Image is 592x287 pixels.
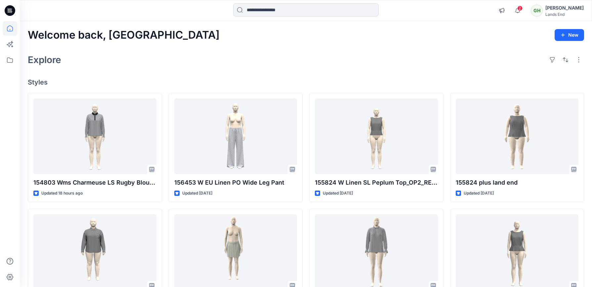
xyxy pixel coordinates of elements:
[531,5,543,17] div: GH
[41,190,83,197] p: Updated 18 hours ago
[28,78,584,86] h4: Styles
[456,178,579,187] p: 155824 plus land end
[315,178,438,187] p: 155824 W Linen SL Peplum Top_OP2_REV3
[323,190,353,197] p: Updated [DATE]
[28,54,61,65] h2: Explore
[456,98,579,174] a: 155824 plus land end
[174,98,297,174] a: 156453 W EU Linen PO Wide Leg Pant
[545,12,584,17] div: Lands End
[174,178,297,187] p: 156453 W EU Linen PO Wide Leg Pant
[315,98,438,174] a: 155824 W Linen SL Peplum Top_OP2_REV3
[33,98,156,174] a: 154803 Wms Charmeuse LS Rugby Blouse
[464,190,494,197] p: Updated [DATE]
[28,29,220,41] h2: Welcome back, [GEOGRAPHIC_DATA]
[182,190,212,197] p: Updated [DATE]
[517,6,523,11] span: 2
[545,4,584,12] div: [PERSON_NAME]
[555,29,584,41] button: New
[33,178,156,187] p: 154803 Wms Charmeuse LS Rugby Blouse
